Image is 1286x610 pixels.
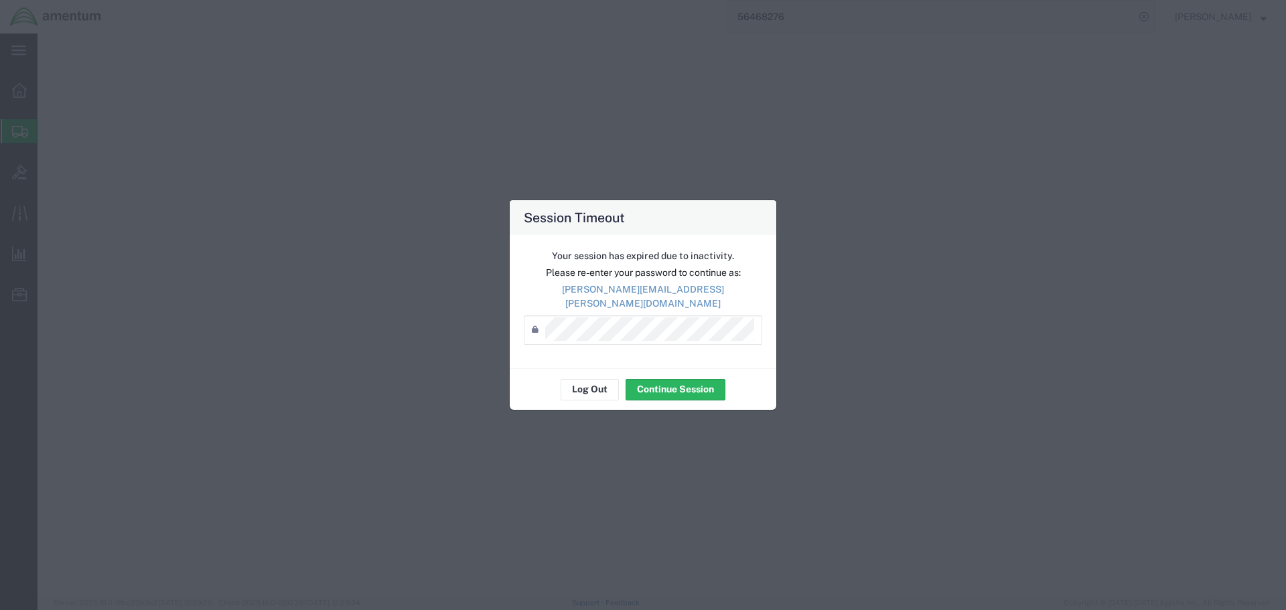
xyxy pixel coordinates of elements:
[524,266,762,280] p: Please re-enter your password to continue as:
[626,379,725,400] button: Continue Session
[561,379,619,400] button: Log Out
[524,249,762,263] p: Your session has expired due to inactivity.
[524,208,625,227] h4: Session Timeout
[524,283,762,311] p: [PERSON_NAME][EMAIL_ADDRESS][PERSON_NAME][DOMAIN_NAME]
